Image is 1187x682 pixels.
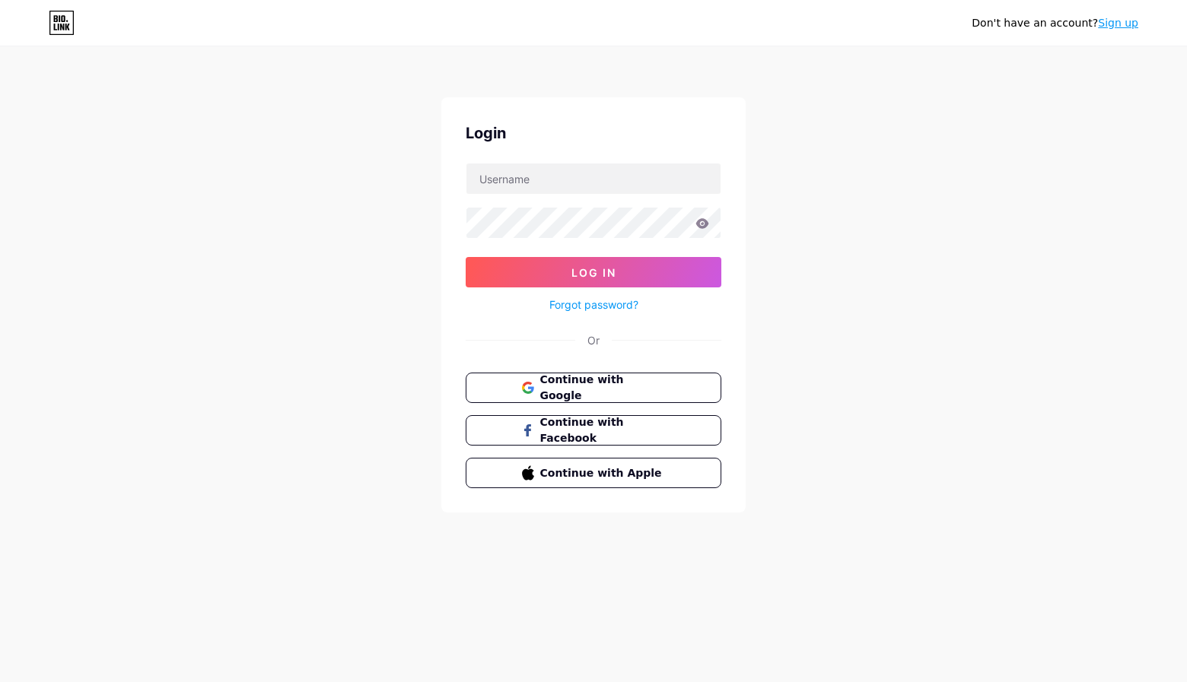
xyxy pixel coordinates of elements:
[466,458,721,488] button: Continue with Apple
[540,372,666,404] span: Continue with Google
[466,122,721,144] div: Login
[972,15,1138,31] div: Don't have an account?
[549,297,638,312] a: Forgot password?
[466,163,721,194] input: Username
[466,257,721,287] button: Log In
[540,465,666,481] span: Continue with Apple
[466,415,721,446] button: Continue with Facebook
[540,414,666,446] span: Continue with Facebook
[1098,17,1138,29] a: Sign up
[466,373,721,403] button: Continue with Google
[571,266,616,279] span: Log In
[587,332,600,348] div: Or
